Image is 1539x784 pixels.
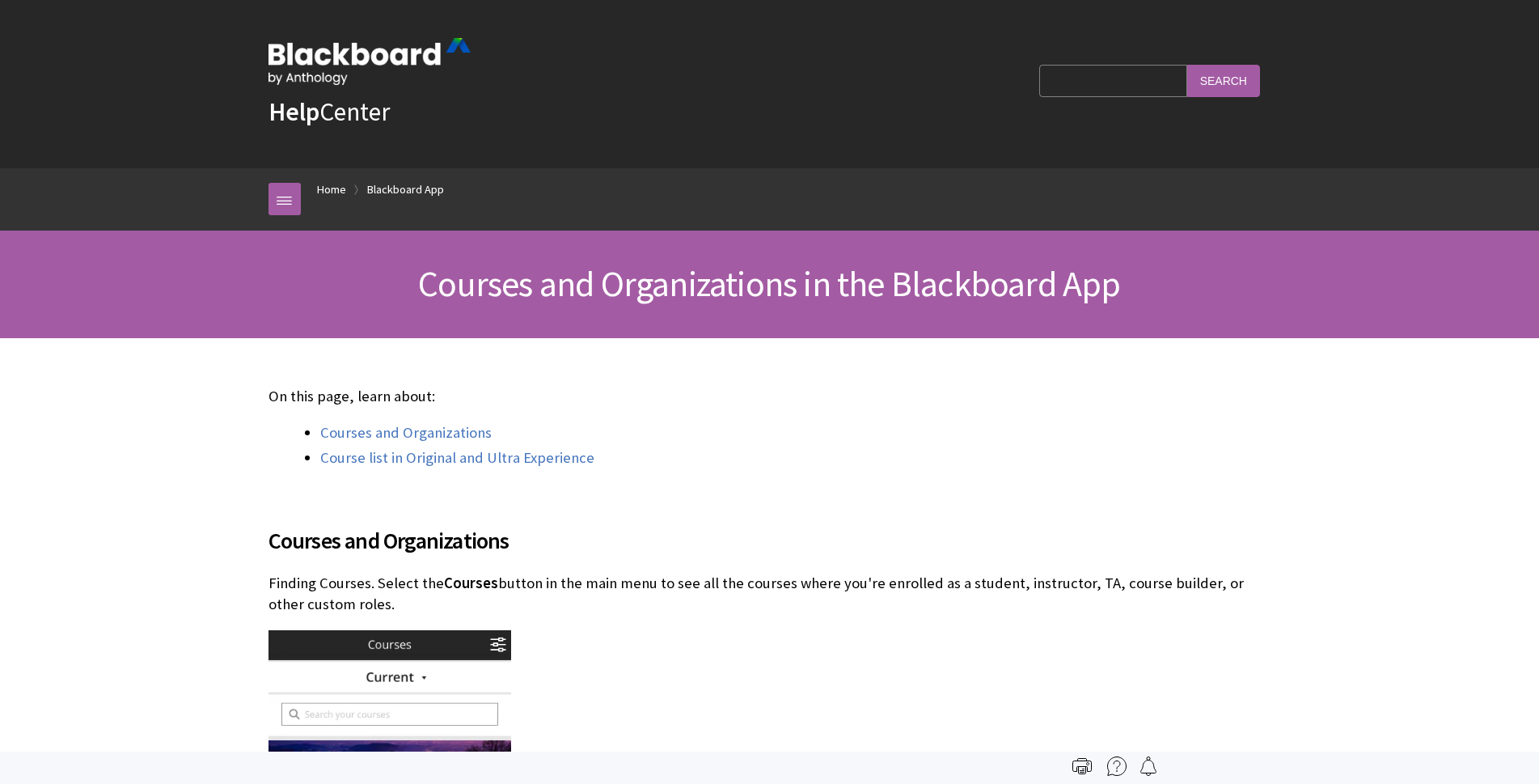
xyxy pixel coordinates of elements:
img: More help [1107,756,1127,776]
span: Courses and Organizations [268,523,1271,557]
a: Blackboard App [367,180,444,200]
span: Courses and Organizations in the Blackboard App [418,261,1120,306]
a: Courses and Organizations [320,423,492,443]
img: Follow this page [1139,756,1158,776]
input: Search [1187,65,1260,96]
p: On this page, learn about: [268,386,1271,407]
a: Course list in Original and Ultra Experience [320,448,594,468]
img: Print [1072,756,1092,776]
a: Home [317,180,346,200]
strong: Help [268,95,319,128]
span: Courses [444,574,498,592]
img: Blackboard by Anthology [268,38,471,85]
a: HelpCenter [268,95,390,128]
p: Finding Courses. Select the button in the main menu to see all the courses where you're enrolled ... [268,573,1271,615]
